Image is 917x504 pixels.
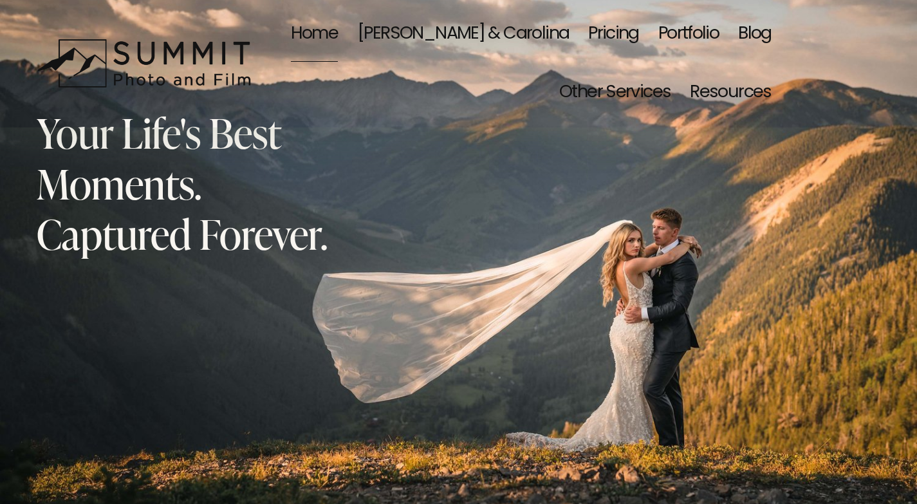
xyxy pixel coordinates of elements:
[658,5,719,64] a: Portfolio
[559,65,671,120] span: Other Services
[357,5,569,64] a: [PERSON_NAME] & Carolina
[588,5,639,64] a: Pricing
[37,39,259,88] img: Summit Photo and Film
[37,107,349,259] h2: Your Life's Best Moments. Captured Forever.
[559,64,671,123] a: folder dropdown
[291,5,338,64] a: Home
[690,64,771,123] a: folder dropdown
[690,65,771,120] span: Resources
[738,5,772,64] a: Blog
